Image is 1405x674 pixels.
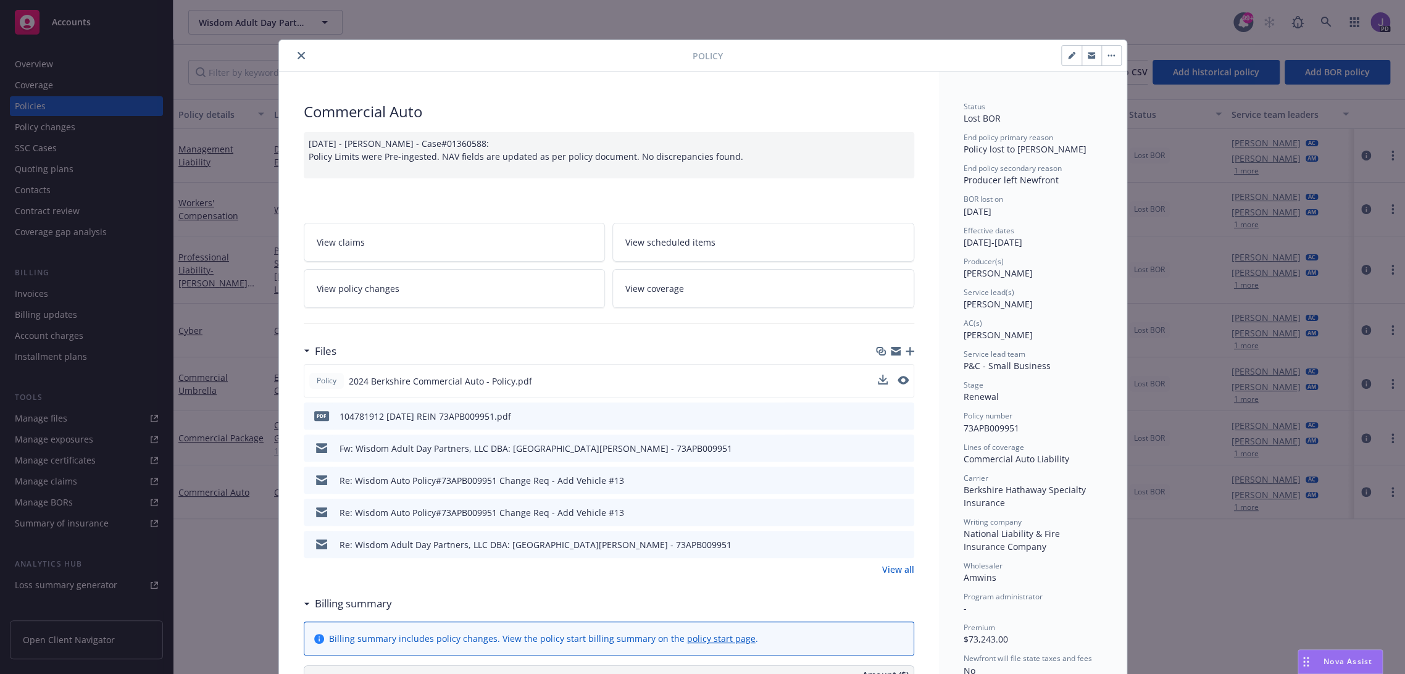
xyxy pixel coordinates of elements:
[964,349,1025,359] span: Service lead team
[898,442,909,455] button: preview file
[964,194,1003,204] span: BOR lost on
[964,591,1043,602] span: Program administrator
[964,206,991,217] span: [DATE]
[878,506,888,519] button: download file
[304,223,606,262] a: View claims
[964,410,1012,421] span: Policy number
[340,442,732,455] div: Fw: Wisdom Adult Day Partners, LLC DBA: [GEOGRAPHIC_DATA][PERSON_NAME] - 73APB009951
[964,442,1024,452] span: Lines of coverage
[964,318,982,328] span: AC(s)
[964,622,995,633] span: Premium
[964,422,1019,434] span: 73APB009951
[964,225,1014,236] span: Effective dates
[294,48,309,63] button: close
[315,596,392,612] h3: Billing summary
[964,528,1062,552] span: National Liability & Fire Insurance Company
[340,410,511,423] div: 104781912 [DATE] REIN 73APB009951.pdf
[964,453,1069,465] span: Commercial Auto Liability
[317,282,399,295] span: View policy changes
[964,560,1003,571] span: Wholesaler
[304,101,914,122] div: Commercial Auto
[878,375,888,385] button: download file
[315,343,336,359] h3: Files
[964,267,1033,279] span: [PERSON_NAME]
[964,329,1033,341] span: [PERSON_NAME]
[898,410,909,423] button: preview file
[612,223,914,262] a: View scheduled items
[878,375,888,388] button: download file
[964,287,1014,297] span: Service lead(s)
[964,163,1062,173] span: End policy secondary reason
[964,143,1086,155] span: Policy lost to [PERSON_NAME]
[898,506,909,519] button: preview file
[964,101,985,112] span: Status
[964,633,1008,645] span: $73,243.00
[1298,650,1314,673] div: Drag to move
[878,442,888,455] button: download file
[964,132,1053,143] span: End policy primary reason
[304,596,392,612] div: Billing summary
[317,236,365,249] span: View claims
[898,376,909,385] button: preview file
[898,375,909,388] button: preview file
[329,632,758,645] div: Billing summary includes policy changes. View the policy start billing summary on the .
[625,236,715,249] span: View scheduled items
[964,653,1092,664] span: Newfront will file state taxes and fees
[1324,656,1372,667] span: Nova Assist
[964,174,1059,186] span: Producer left Newfront
[964,391,999,402] span: Renewal
[314,411,329,420] span: pdf
[687,633,756,644] a: policy start page
[964,602,967,614] span: -
[304,343,336,359] div: Files
[898,538,909,551] button: preview file
[964,484,1088,509] span: Berkshire Hathaway Specialty Insurance
[964,298,1033,310] span: [PERSON_NAME]
[964,360,1051,372] span: P&C - Small Business
[878,410,888,423] button: download file
[693,49,723,62] span: Policy
[304,132,914,178] div: [DATE] - [PERSON_NAME] - Case#01360588: Policy Limits were Pre-ingested. NAV fields are updated a...
[964,572,996,583] span: Amwins
[878,474,888,487] button: download file
[964,380,983,390] span: Stage
[964,517,1022,527] span: Writing company
[878,538,888,551] button: download file
[314,375,339,386] span: Policy
[304,269,606,308] a: View policy changes
[882,563,914,576] a: View all
[964,473,988,483] span: Carrier
[349,375,532,388] span: 2024 Berkshire Commercial Auto - Policy.pdf
[898,474,909,487] button: preview file
[964,112,1001,124] span: Lost BOR
[612,269,914,308] a: View coverage
[1298,649,1383,674] button: Nova Assist
[964,256,1004,267] span: Producer(s)
[340,474,624,487] div: Re: Wisdom Auto Policy#73APB009951 Change Req - Add Vehicle #13
[964,225,1102,249] div: [DATE] - [DATE]
[340,538,732,551] div: Re: Wisdom Adult Day Partners, LLC DBA: [GEOGRAPHIC_DATA][PERSON_NAME] - 73APB009951
[340,506,624,519] div: Re: Wisdom Auto Policy#73APB009951 Change Req - Add Vehicle #13
[625,282,684,295] span: View coverage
